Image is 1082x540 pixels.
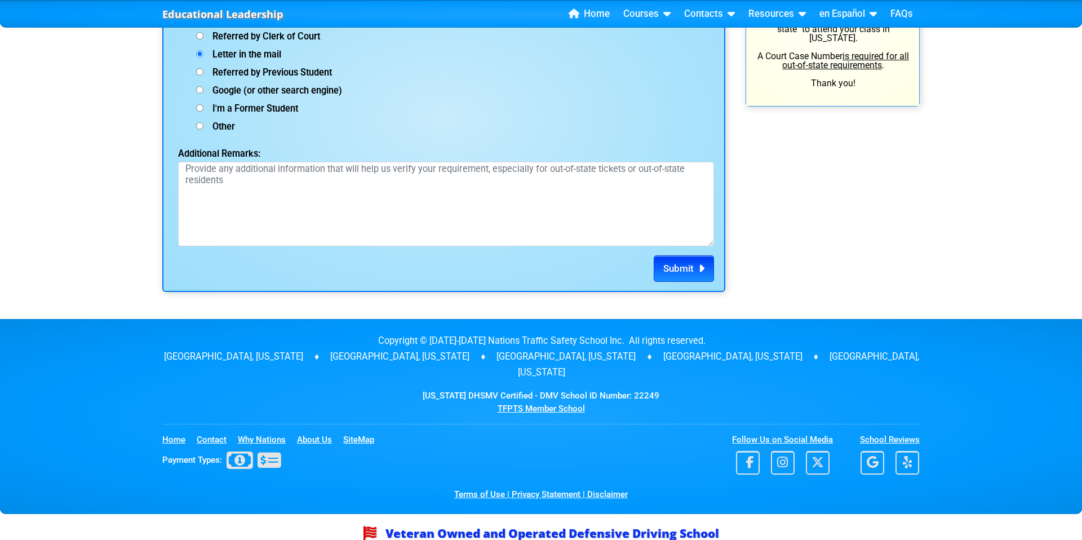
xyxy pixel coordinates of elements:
span: Submit [663,263,694,274]
span: Google (or other search engine) [203,85,342,96]
input: Letter in the mail [196,50,203,57]
div: Payment Types: [162,449,281,472]
input: Referred by Previous Student [196,68,203,76]
u: Follow Us on Social Media [732,435,833,445]
label: Additional Remarks: [178,149,312,158]
input: Google (or other search engine) [196,86,203,94]
span: Referred by Previous Student [203,67,332,78]
a: About Us [297,435,341,445]
a: FAQs [886,6,917,23]
a: Why Nations [238,435,295,445]
span: Letter in the mail [203,49,281,60]
span: I'm a Former Student [203,103,298,114]
input: I'm a Former Student [196,104,203,112]
a: TFPTS Member School [498,404,585,414]
a: en Español [815,6,881,23]
a: Connect with Nations on Facebook [736,459,760,469]
a: See What Students Say About Us on Google [861,459,893,469]
a: Contact [197,435,236,445]
input: Other [196,122,203,130]
span: Referred by Clerk of Court [203,31,320,42]
a: Home [162,435,194,445]
a: See What Students Say About Us on Yelp [895,459,919,469]
a: Connect with Nations on Instagram [762,459,804,469]
a: SiteMap [343,435,383,445]
a: Contacts [680,6,739,23]
span: Other [203,121,235,132]
input: Referred by Clerk of Court [196,32,203,39]
u: School Reviews [860,435,920,445]
p: Copyright © [DATE]-[DATE] Nations Traffic Safety School Inc. All rights reserved. [GEOGRAPHIC_DAT... [162,333,920,380]
a: Resources [744,6,810,23]
u: is required for all out-of-state requirements [782,51,909,70]
a: Terms of Use | Privacy Statement | Disclaimer [454,489,628,499]
a: Educational Leadership [162,5,283,24]
div: [US_STATE] DHSMV Certified - DMV School ID Number: 22249 [162,389,920,415]
span: Cash or Money Order [222,454,281,464]
a: Home [564,6,614,23]
a: Courses [619,6,675,23]
button: Submit [654,255,714,282]
a: Follow Us on X [806,459,830,469]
